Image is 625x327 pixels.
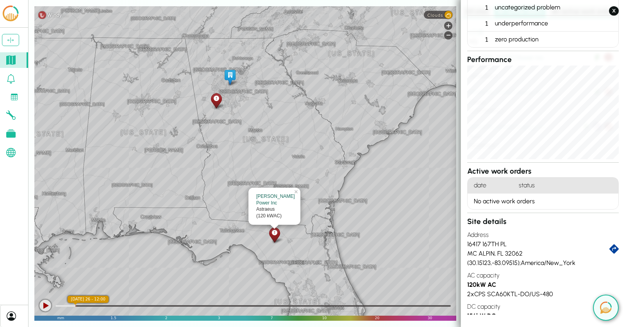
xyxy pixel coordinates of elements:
h4: AC capacity [467,268,619,280]
div: 2 x CPS SCA60KTL-DO/US-480 [467,290,619,299]
h3: Active work orders [467,166,619,177]
div: Astraeus [268,226,281,243]
strong: 120 kW AC [467,281,496,288]
div: Coeus [209,92,223,109]
img: open chat [600,302,612,314]
div: [DATE] 26 - 12:00 [68,296,109,303]
img: LCOE.ai [1,5,20,23]
strong: 156 kW DC [467,312,496,320]
div: zero production [492,32,618,47]
a: × [293,188,300,193]
a: directions [609,244,619,254]
div: local time [68,296,109,303]
h4: DC capacity [467,299,619,311]
div: [PERSON_NAME] Power Inc [256,193,293,206]
div: ( 30.15123 , -83.09515 ); America/New_York [467,258,619,268]
button: X [609,6,619,16]
h4: Address [467,227,619,240]
h4: status [516,178,618,194]
span: Clouds [427,12,443,18]
div: 16417 167TH PL MC ALPIN, FL 32062 [467,240,609,258]
div: HQ [223,68,237,86]
div: Astraeus [256,206,293,213]
div: Zoom in [444,21,452,30]
div: No active work orders [468,194,618,209]
div: Zoom out [444,31,452,39]
h3: Site details [467,216,619,227]
h3: Performance [467,54,619,66]
div: 1 [468,16,492,32]
div: 1 [468,32,492,47]
div: (120 kWAC) [256,213,293,219]
h4: date [468,178,516,194]
div: underperformance [492,16,618,32]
